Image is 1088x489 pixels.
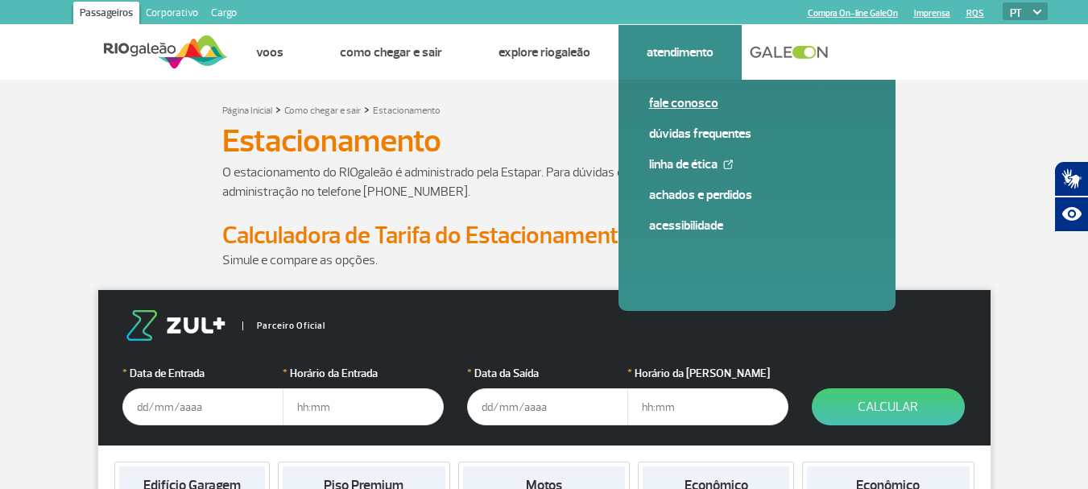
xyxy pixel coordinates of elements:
[812,388,965,425] button: Calcular
[627,365,788,382] label: Horário da [PERSON_NAME]
[1054,197,1088,232] button: Abrir recursos assistivos.
[283,365,444,382] label: Horário da Entrada
[205,2,243,27] a: Cargo
[122,365,283,382] label: Data de Entrada
[222,105,272,117] a: Página Inicial
[647,44,714,60] a: Atendimento
[139,2,205,27] a: Corporativo
[649,155,865,173] a: Linha de Ética
[222,127,867,155] h1: Estacionamento
[1054,161,1088,232] div: Plugin de acessibilidade da Hand Talk.
[73,2,139,27] a: Passageiros
[723,160,733,169] img: External Link Icon
[498,44,590,60] a: Explore RIOgaleão
[649,125,865,143] a: Dúvidas Frequentes
[122,310,229,341] img: logo-zul.png
[256,44,283,60] a: Voos
[649,186,865,204] a: Achados e Perdidos
[373,105,441,117] a: Estacionamento
[242,321,325,330] span: Parceiro Oficial
[649,217,865,234] a: Acessibilidade
[808,8,898,19] a: Compra On-line GaleOn
[649,94,865,112] a: Fale conosco
[222,251,867,270] p: Simule e compare as opções.
[364,100,370,118] a: >
[467,388,628,425] input: dd/mm/aaaa
[284,105,361,117] a: Como chegar e sair
[275,100,281,118] a: >
[627,388,788,425] input: hh:mm
[283,388,444,425] input: hh:mm
[966,8,984,19] a: RQS
[122,388,283,425] input: dd/mm/aaaa
[340,44,442,60] a: Como chegar e sair
[222,221,867,251] h2: Calculadora de Tarifa do Estacionamento
[1054,161,1088,197] button: Abrir tradutor de língua de sinais.
[222,163,867,201] p: O estacionamento do RIOgaleão é administrado pela Estapar. Para dúvidas e informações, entre em c...
[914,8,950,19] a: Imprensa
[467,365,628,382] label: Data da Saída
